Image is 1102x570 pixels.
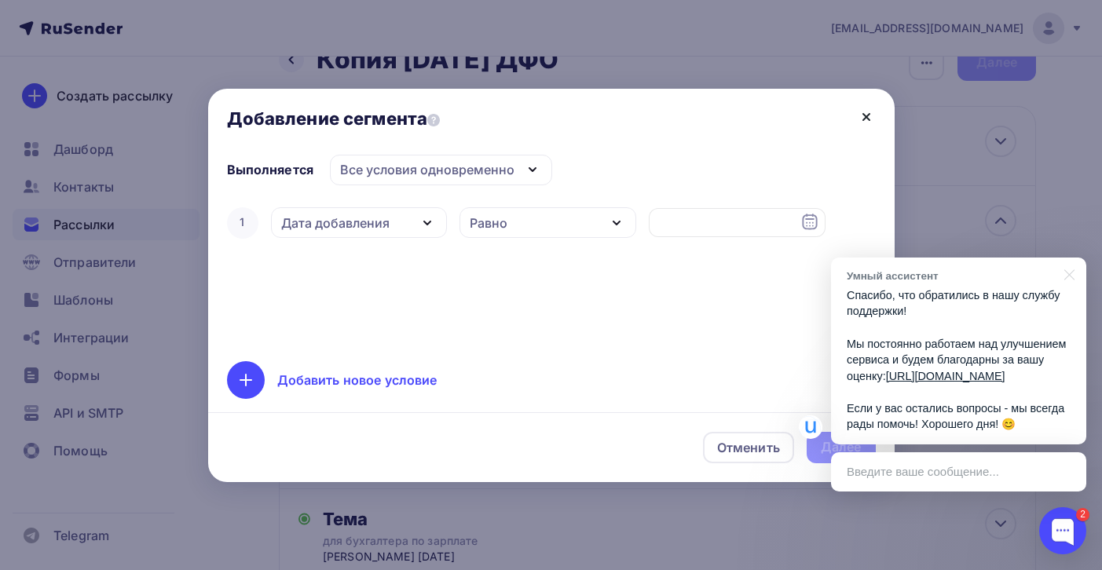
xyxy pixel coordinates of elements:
[717,438,780,457] div: Отменить
[459,207,636,238] button: Равно
[271,207,448,238] button: Дата добавления
[281,214,390,232] div: Дата добавления
[330,155,552,185] button: Все условия одновременно
[847,287,1071,433] p: Спасибо, что обратились в нашу службу поддержки! Мы постоянно работаем над улучшением сервиса и б...
[886,370,1005,382] a: [URL][DOMAIN_NAME]
[799,415,822,439] img: Алексей
[1076,508,1089,521] div: 2
[227,207,258,239] div: 1
[277,371,438,389] div: Добавить новое условие
[227,160,314,179] div: Выполняется
[227,108,441,130] span: Добавление сегмента
[847,269,1055,283] div: Умный ассистент
[831,452,1086,491] div: Введите ваше сообщение...
[470,214,507,232] div: Равно
[340,160,514,179] div: Все условия одновременно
